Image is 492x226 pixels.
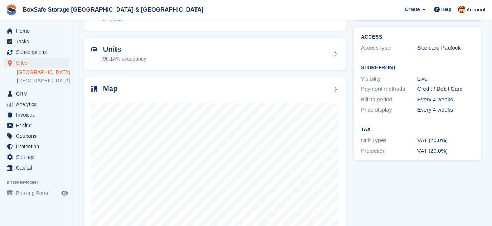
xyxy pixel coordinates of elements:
[361,96,417,104] div: Billing period
[16,26,60,36] span: Home
[458,6,465,13] img: Kim
[17,77,69,84] a: [GEOGRAPHIC_DATA]
[16,141,60,152] span: Protection
[417,147,474,155] div: VAT (20.0%)
[4,163,69,173] a: menu
[361,34,474,40] h2: ACCESS
[103,45,146,54] h2: Units
[6,4,17,15] img: stora-icon-8386f47178a22dfd0bd8f6a31ec36ba5ce8667c1dd55bd0f319d3a0aa187defe.svg
[361,136,417,145] div: Unit Types
[17,69,69,76] a: [GEOGRAPHIC_DATA]
[4,141,69,152] a: menu
[16,36,60,47] span: Tasks
[16,110,60,120] span: Invoices
[4,110,69,120] a: menu
[466,6,485,13] span: Account
[361,75,417,83] div: Visibility
[16,89,60,99] span: CRM
[361,127,474,133] h2: Tax
[103,55,146,63] div: 96.14% occupancy
[20,4,206,16] a: BoxSafe Storage [GEOGRAPHIC_DATA] & [GEOGRAPHIC_DATA]
[16,47,60,57] span: Subscriptions
[417,96,474,104] div: Every 4 weeks
[361,106,417,114] div: Price display
[441,6,451,13] span: Help
[16,58,60,68] span: Sites
[103,85,118,93] h2: Map
[4,188,69,198] a: menu
[60,189,69,198] a: Preview store
[4,152,69,162] a: menu
[4,36,69,47] a: menu
[16,131,60,141] span: Coupons
[361,44,417,52] div: Access type
[361,147,417,155] div: Protection
[16,163,60,173] span: Capital
[4,89,69,99] a: menu
[417,106,474,114] div: Every 4 weeks
[84,38,346,70] a: Units 96.14% occupancy
[16,152,60,162] span: Settings
[7,179,73,186] span: Storefront
[361,85,417,93] div: Payment methods
[405,6,420,13] span: Create
[16,120,60,130] span: Pricing
[4,47,69,57] a: menu
[4,131,69,141] a: menu
[361,65,474,71] h2: Storefront
[417,85,474,93] div: Credit / Debit Card
[91,86,97,92] img: map-icn-33ee37083ee616e46c38cad1a60f524a97daa1e2b2c8c0bc3eb3415660979fc1.svg
[417,44,474,52] div: Standard Padlock
[417,136,474,145] div: VAT (20.0%)
[16,99,60,109] span: Analytics
[4,99,69,109] a: menu
[417,75,474,83] div: Live
[4,120,69,130] a: menu
[4,26,69,36] a: menu
[16,188,60,198] span: Booking Portal
[4,58,69,68] a: menu
[91,47,97,52] img: unit-icn-7be61d7bf1b0ce9d3e12c5938cc71ed9869f7b940bace4675aadf7bd6d80202e.svg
